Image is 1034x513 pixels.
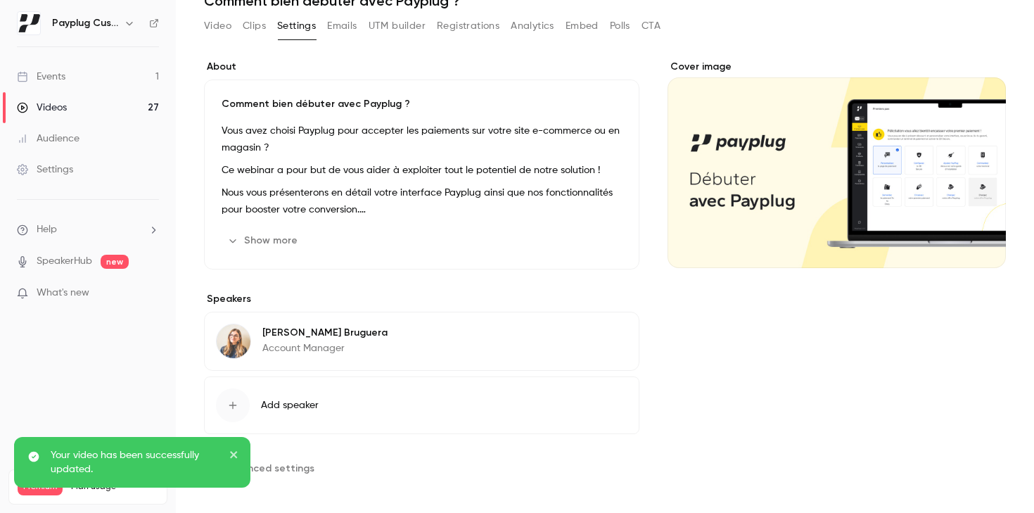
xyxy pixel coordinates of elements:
button: Video [204,15,231,37]
div: Settings [17,163,73,177]
label: Cover image [668,60,1006,74]
span: Help [37,222,57,237]
button: Add speaker [204,376,639,434]
p: [PERSON_NAME] Bruguera [262,326,388,340]
p: Comment bien débuter avec Payplug ? [222,97,622,111]
img: Marie Bruguera [217,324,250,358]
p: Ce webinar a pour but de vous aider à exploiter tout le potentiel de notre solution ! [222,162,622,179]
button: Clips [243,15,266,37]
div: Audience [17,132,79,146]
li: help-dropdown-opener [17,222,159,237]
section: Cover image [668,60,1006,268]
button: UTM builder [369,15,426,37]
button: Emails [327,15,357,37]
div: Events [17,70,65,84]
button: Analytics [511,15,554,37]
img: Payplug Customer Success [18,12,40,34]
span: Add speaker [261,398,319,412]
div: Marie Bruguera[PERSON_NAME] BrugueraAccount Manager [204,312,639,371]
button: close [229,448,239,465]
button: CTA [642,15,660,37]
button: Show more [222,229,306,252]
p: Nous vous présenterons en détail votre interface Payplug ainsi que nos fonctionnalités pour boost... [222,184,622,218]
label: About [204,60,639,74]
span: Advanced settings [224,461,314,476]
label: Speakers [204,292,639,306]
button: Advanced settings [204,457,323,479]
p: Account Manager [262,341,388,355]
p: Vous avez choisi Payplug pour accepter les paiements sur votre site e-commerce ou en magasin ? [222,122,622,156]
p: Your video has been successfully updated. [51,448,219,476]
a: SpeakerHub [37,254,92,269]
span: new [101,255,129,269]
button: Embed [566,15,599,37]
div: Videos [17,101,67,115]
section: Advanced settings [204,457,639,479]
button: Settings [277,15,316,37]
span: What's new [37,286,89,300]
iframe: Noticeable Trigger [142,287,159,300]
h6: Payplug Customer Success [52,16,118,30]
button: Polls [610,15,630,37]
button: Registrations [437,15,499,37]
